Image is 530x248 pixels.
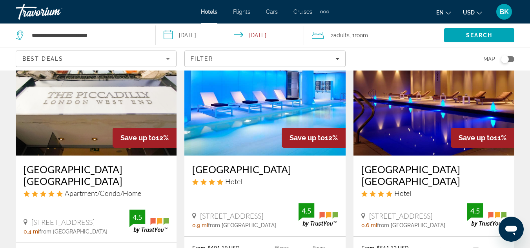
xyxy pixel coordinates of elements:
[200,212,263,220] span: [STREET_ADDRESS]
[436,9,444,16] span: en
[113,128,177,148] div: 12%
[483,54,495,65] span: Map
[304,24,444,47] button: Travelers: 2 adults, 0 children
[495,56,514,63] button: Toggle map
[361,189,506,197] div: 4 star Hotel
[467,206,483,215] div: 4.5
[225,177,242,186] span: Hotel
[463,7,482,18] button: Change currency
[266,9,278,15] a: Cars
[451,128,514,148] div: 11%
[290,134,325,142] span: Save up to
[31,218,95,226] span: [STREET_ADDRESS]
[459,134,494,142] span: Save up to
[494,4,514,20] button: User Menu
[192,177,337,186] div: 4 star Hotel
[320,5,329,18] button: Extra navigation items
[208,222,276,228] span: from [GEOGRAPHIC_DATA]
[369,212,432,220] span: [STREET_ADDRESS]
[184,51,345,67] button: Filters
[331,30,350,41] span: 2
[377,222,445,228] span: from [GEOGRAPHIC_DATA]
[24,163,169,187] a: [GEOGRAPHIC_DATA] [GEOGRAPHIC_DATA]
[184,30,345,156] img: Park Plaza London Waterloo
[353,30,514,156] img: Park Plaza London Westminster Bridge
[299,206,314,215] div: 4.5
[22,56,63,62] span: Best Deals
[24,228,39,235] span: 0.4 mi
[463,9,475,16] span: USD
[24,189,169,197] div: 5 star Apartment
[499,8,509,16] span: BK
[31,29,144,41] input: Search hotel destination
[444,28,514,42] button: Search
[299,203,338,226] img: TrustYou guest rating badge
[191,56,213,62] span: Filter
[16,30,177,156] img: Montcalm Piccadilly Townhouse London West End
[192,163,337,175] a: [GEOGRAPHIC_DATA]
[16,2,94,22] a: Travorium
[355,32,368,38] span: Room
[361,163,506,187] a: [GEOGRAPHIC_DATA] [GEOGRAPHIC_DATA]
[282,128,346,148] div: 12%
[156,24,304,47] button: Select check in and out date
[293,9,312,15] a: Cruises
[201,9,217,15] a: Hotels
[499,217,524,242] iframe: Button to launch messaging window
[65,189,141,197] span: Apartment/Condo/Home
[129,212,145,222] div: 4.5
[436,7,451,18] button: Change language
[394,189,411,197] span: Hotel
[129,210,169,233] img: TrustYou guest rating badge
[192,222,208,228] span: 0.9 mi
[361,222,377,228] span: 0.6 mi
[233,9,250,15] a: Flights
[333,32,350,38] span: Adults
[467,203,506,226] img: TrustYou guest rating badge
[350,30,368,41] span: , 1
[120,134,156,142] span: Save up to
[39,228,107,235] span: from [GEOGRAPHIC_DATA]
[22,54,170,63] mat-select: Sort by
[466,32,493,38] span: Search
